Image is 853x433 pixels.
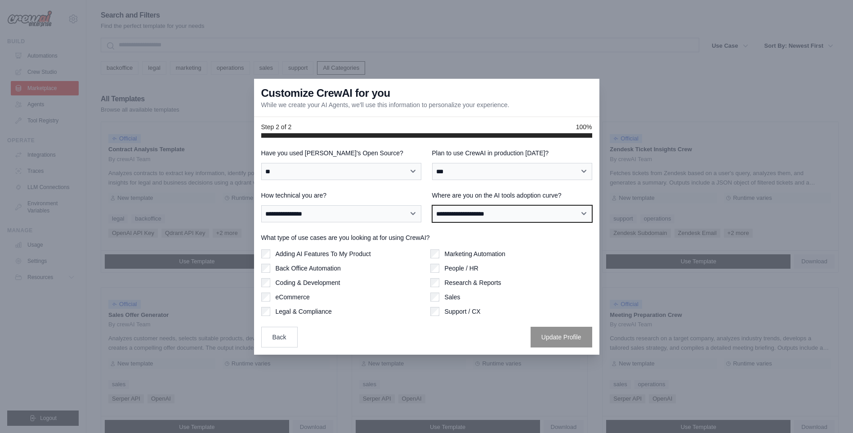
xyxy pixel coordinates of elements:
[445,249,505,258] label: Marketing Automation
[261,327,298,347] button: Back
[445,307,481,316] label: Support / CX
[432,191,592,200] label: Where are you on the AI tools adoption curve?
[531,327,592,347] button: Update Profile
[432,149,592,158] label: Plan to use CrewAI in production [DATE]?
[261,122,292,131] span: Step 2 of 2
[276,249,371,258] label: Adding AI Features To My Product
[261,86,390,100] h3: Customize CrewAI for you
[445,293,460,302] label: Sales
[261,100,509,109] p: While we create your AI Agents, we'll use this information to personalize your experience.
[576,122,592,131] span: 100%
[261,191,421,200] label: How technical you are?
[261,233,592,242] label: What type of use cases are you looking at for using CrewAI?
[445,278,501,287] label: Research & Reports
[276,307,332,316] label: Legal & Compliance
[276,264,341,273] label: Back Office Automation
[261,149,421,158] label: Have you used [PERSON_NAME]'s Open Source?
[445,264,478,273] label: People / HR
[276,293,310,302] label: eCommerce
[276,278,340,287] label: Coding & Development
